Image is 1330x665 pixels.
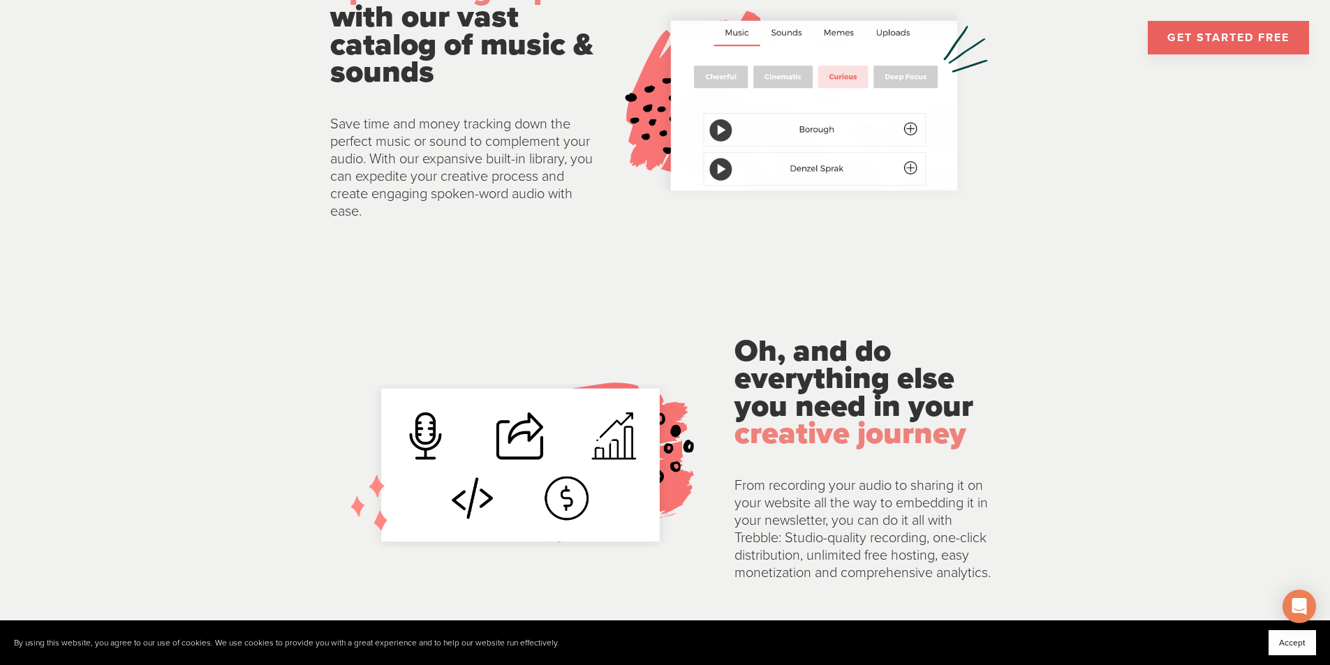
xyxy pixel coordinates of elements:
img: add_music_canvav_gray.png [619,9,1000,200]
span: creative journey [734,415,966,452]
div: Open Intercom Messenger [1283,590,1316,623]
p: From recording your audio to sharing it on your website all the way to embedding it in your newsl... [734,477,1000,582]
p: By using this website, you agree to our use of cookies. We use cookies to provide you with a grea... [14,638,559,648]
img: more_than_an_editor_gray.png [330,364,711,568]
a: GET STARTED FREE [1148,21,1309,54]
p: Oh, and do everything else you need in your [734,338,1000,448]
button: Accept [1269,630,1316,655]
span: Accept [1279,638,1306,648]
p: Save time and money tracking down the perfect music or sound to complement your audio. With our e... [330,116,596,221]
